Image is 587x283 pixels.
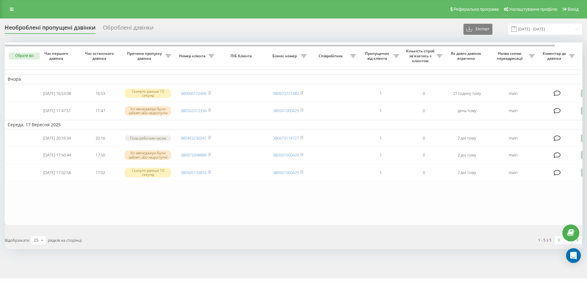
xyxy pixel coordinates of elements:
td: 21 годину тому [445,85,488,102]
span: Відображати [5,237,29,243]
td: [DATE] 17:02:58 [35,164,79,181]
a: 380501000429 [273,152,299,158]
td: 1 [359,103,402,119]
td: 17:02 [79,164,122,181]
td: 17:50 [79,147,122,163]
a: 380501000429 [273,108,299,113]
td: 11:47 [79,103,122,119]
a: 380673721482 [273,91,299,96]
div: Оброблені дзвінки [103,24,153,34]
td: 1 [359,131,402,146]
td: день тому [445,103,488,119]
span: Коментар до дзвінка [541,51,569,61]
div: Необроблені пропущені дзвінки [5,24,96,34]
td: 0 [402,147,445,163]
span: Вихід [568,7,579,12]
a: 380502312336 [181,108,206,113]
td: 1 [359,85,402,102]
td: 2 дні тому [445,147,488,163]
td: main [488,131,538,146]
span: Співробітник [313,54,350,59]
span: Причина пропуску дзвінка [125,51,165,61]
span: ПІБ Клієнта [222,54,261,59]
td: main [488,164,538,181]
button: Експорт [463,24,492,35]
td: [DATE] 11:47:51 [35,103,79,119]
span: Кількість спроб зв'язатись з клієнтом [405,49,437,63]
span: Пропущених від клієнта [362,51,393,61]
a: 380660172496 [181,91,206,96]
a: 380973398888 [181,152,206,158]
div: Скинуто раніше 10 секунд [125,168,171,177]
span: рядків на сторінці [48,237,82,243]
a: 380673114727 [273,135,299,141]
div: 1 - 5 з 5 [538,237,551,243]
div: Скинуто раніше 10 секунд [125,89,171,98]
td: [DATE] 20:16:34 [35,131,79,146]
td: main [488,85,538,102]
td: 0 [402,164,445,181]
span: Реферальна програма [454,7,499,12]
span: Час першого дзвінка [40,51,74,61]
span: Час останнього дзвінка [84,51,117,61]
td: 1 [359,164,402,181]
div: Поза робочим часом [125,135,171,141]
td: 0 [402,103,445,119]
a: 380501000429 [273,170,299,175]
td: [DATE] 17:50:44 [35,147,79,163]
td: 2 дні тому [445,164,488,181]
div: Open Intercom Messenger [566,248,581,263]
td: 0 [402,131,445,146]
span: Номер клієнта [177,54,209,59]
td: 16:53 [79,85,122,102]
span: Налаштування профілю [509,7,557,12]
a: 380443230042 [181,135,206,141]
div: Усі менеджери були зайняті або недоступні [125,150,171,160]
td: 0 [402,85,445,102]
td: 2 дні тому [445,131,488,146]
span: Як довго дзвінок втрачено [450,51,483,61]
a: 380505133833 [181,170,206,175]
td: main [488,103,538,119]
td: [DATE] 16:53:08 [35,85,79,102]
td: main [488,147,538,163]
div: Усі менеджери були зайняті або недоступні [125,106,171,115]
td: 20:16 [79,131,122,146]
div: 25 [34,237,39,243]
span: Назва схеми переадресації [491,51,529,61]
button: Обрати всі [9,53,40,59]
td: 1 [359,147,402,163]
span: Бізнес номер [270,54,301,59]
